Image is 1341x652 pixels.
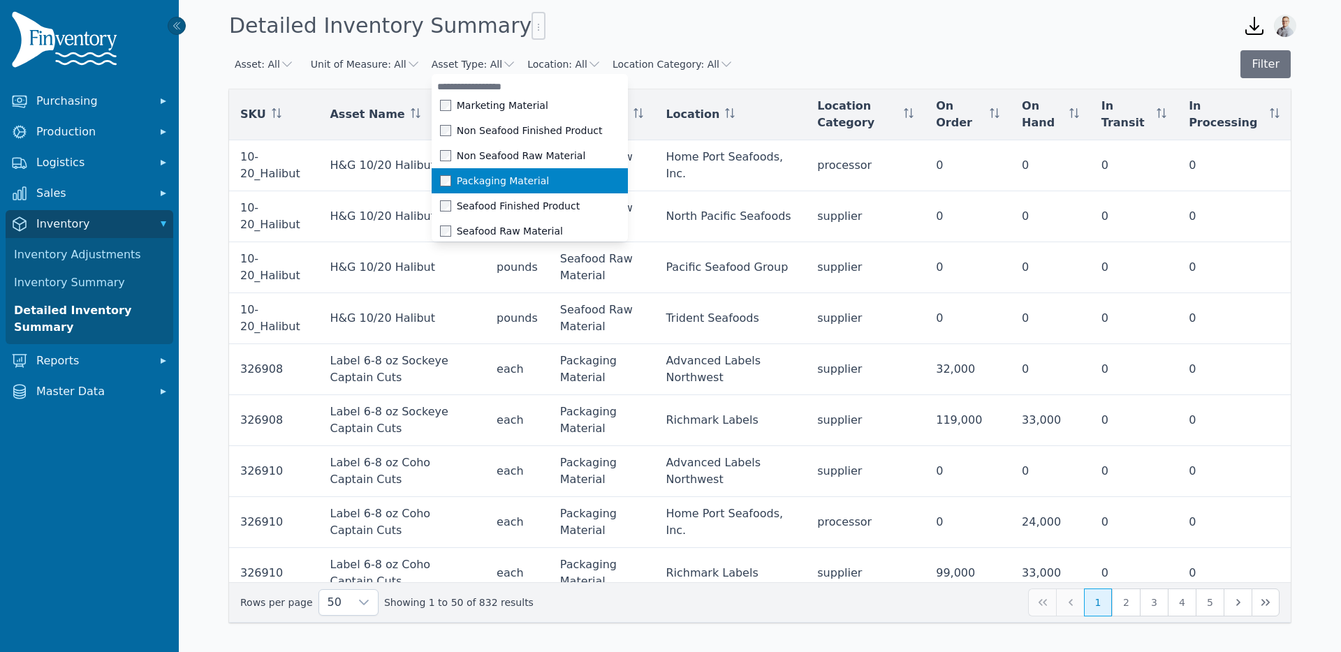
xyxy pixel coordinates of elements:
[1140,588,1168,616] button: Page 3
[1189,514,1280,531] div: 0
[549,446,655,497] td: Packaging Material
[1101,98,1151,131] span: In Transit
[229,293,318,344] td: 10-20_Halibut
[318,293,485,344] td: H&G 10/20 Halibut
[318,395,485,446] td: Label 6-8 oz Sockeye Captain Cuts
[1022,514,1079,531] div: 24,000
[936,514,999,531] div: 0
[229,242,318,293] td: 10-20_Halibut
[485,446,549,497] td: each
[549,293,655,344] td: Seafood Raw Material
[384,595,534,609] span: Showing 1 to 50 of 832 results
[1189,157,1280,174] div: 0
[1189,98,1264,131] span: In Processing
[1022,98,1064,131] span: On Hand
[229,395,318,446] td: 326908
[1224,588,1252,616] button: Next Page
[1189,361,1280,378] div: 0
[6,149,173,177] button: Logistics
[8,269,170,297] a: Inventory Summary
[1101,514,1166,531] div: 0
[36,185,148,202] span: Sales
[654,548,806,599] td: Richmark Labels
[229,497,318,548] td: 326910
[936,565,999,581] div: 99,000
[485,395,549,446] td: each
[6,210,173,238] button: Inventory
[6,347,173,375] button: Reports
[1101,208,1166,225] div: 0
[36,124,148,140] span: Production
[1101,565,1166,581] div: 0
[8,297,170,341] a: Detailed Inventory Summary
[36,93,148,110] span: Purchasing
[613,57,733,71] button: Location Category: All
[11,11,123,73] img: Finventory
[485,497,549,548] td: each
[311,57,420,71] button: Unit of Measure: All
[457,124,603,138] span: Non Seafood Finished Product
[936,361,999,378] div: 32,000
[549,242,655,293] td: Seafood Raw Material
[936,259,999,276] div: 0
[1022,565,1079,581] div: 33,000
[1189,565,1280,581] div: 0
[485,293,549,344] td: pounds
[229,344,318,395] td: 326908
[654,344,806,395] td: Advanced Labels Northwest
[485,548,549,599] td: each
[1084,588,1112,616] button: Page 1
[1022,310,1079,327] div: 0
[1022,157,1079,174] div: 0
[1022,208,1079,225] div: 0
[318,140,485,191] td: H&G 10/20 Halibut
[330,106,404,123] span: Asset Name
[549,395,655,446] td: Packaging Material
[654,395,806,446] td: Richmark Labels
[1101,412,1166,429] div: 0
[432,93,628,244] ul: Asset Type: All
[654,293,806,344] td: Trident Seafoods
[318,497,485,548] td: Label 6-8 oz Coho Captain Cuts
[806,191,925,242] td: supplier
[1101,157,1166,174] div: 0
[457,174,549,188] span: Packaging Material
[806,446,925,497] td: supplier
[36,383,148,400] span: Master Data
[549,497,655,548] td: Packaging Material
[432,57,516,71] button: Asset Type: All
[229,191,318,242] td: 10-20_Halibut
[806,548,925,599] td: supplier
[229,446,318,497] td: 326910
[235,57,294,71] button: Asset: All
[1022,361,1079,378] div: 0
[229,140,318,191] td: 10-20_Halibut
[936,98,984,131] span: On Order
[936,310,999,327] div: 0
[1168,588,1196,616] button: Page 4
[318,344,485,395] td: Label 6-8 oz Sockeye Captain Cuts
[1112,588,1140,616] button: Page 2
[1101,310,1166,327] div: 0
[318,446,485,497] td: Label 6-8 oz Coho Captain Cuts
[457,98,548,112] span: Marketing Material
[806,242,925,293] td: supplier
[36,216,148,232] span: Inventory
[6,87,173,115] button: Purchasing
[1101,361,1166,378] div: 0
[1189,208,1280,225] div: 0
[654,140,806,191] td: Home Port Seafoods, Inc.
[1189,463,1280,480] div: 0
[485,242,549,293] td: pounds
[666,106,719,123] span: Location
[229,12,545,40] h1: Detailed Inventory Summary
[6,179,173,207] button: Sales
[240,106,266,123] span: SKU
[36,353,148,369] span: Reports
[936,208,999,225] div: 0
[527,57,601,71] button: Location: All
[1022,259,1079,276] div: 0
[549,344,655,395] td: Packaging Material
[654,242,806,293] td: Pacific Seafood Group
[1101,463,1166,480] div: 0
